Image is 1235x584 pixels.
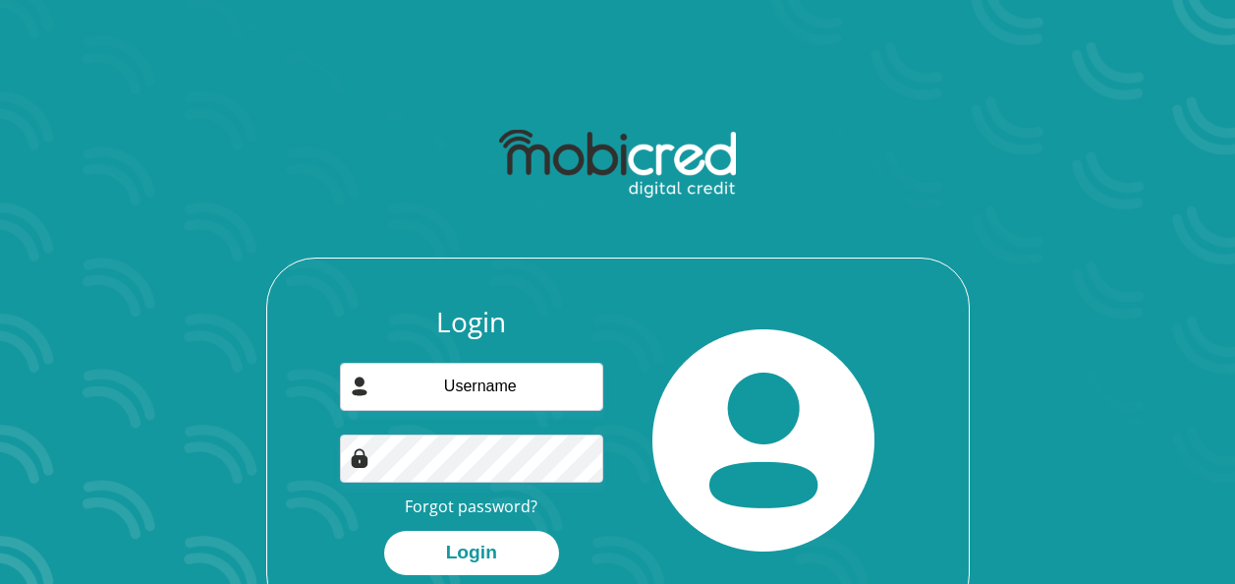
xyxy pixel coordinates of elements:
input: Username [340,363,603,411]
img: Image [350,448,369,468]
h3: Login [340,306,603,339]
a: Forgot password? [405,496,537,517]
button: Login [384,531,559,575]
img: mobicred logo [499,130,736,199]
img: user-icon image [350,377,369,396]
